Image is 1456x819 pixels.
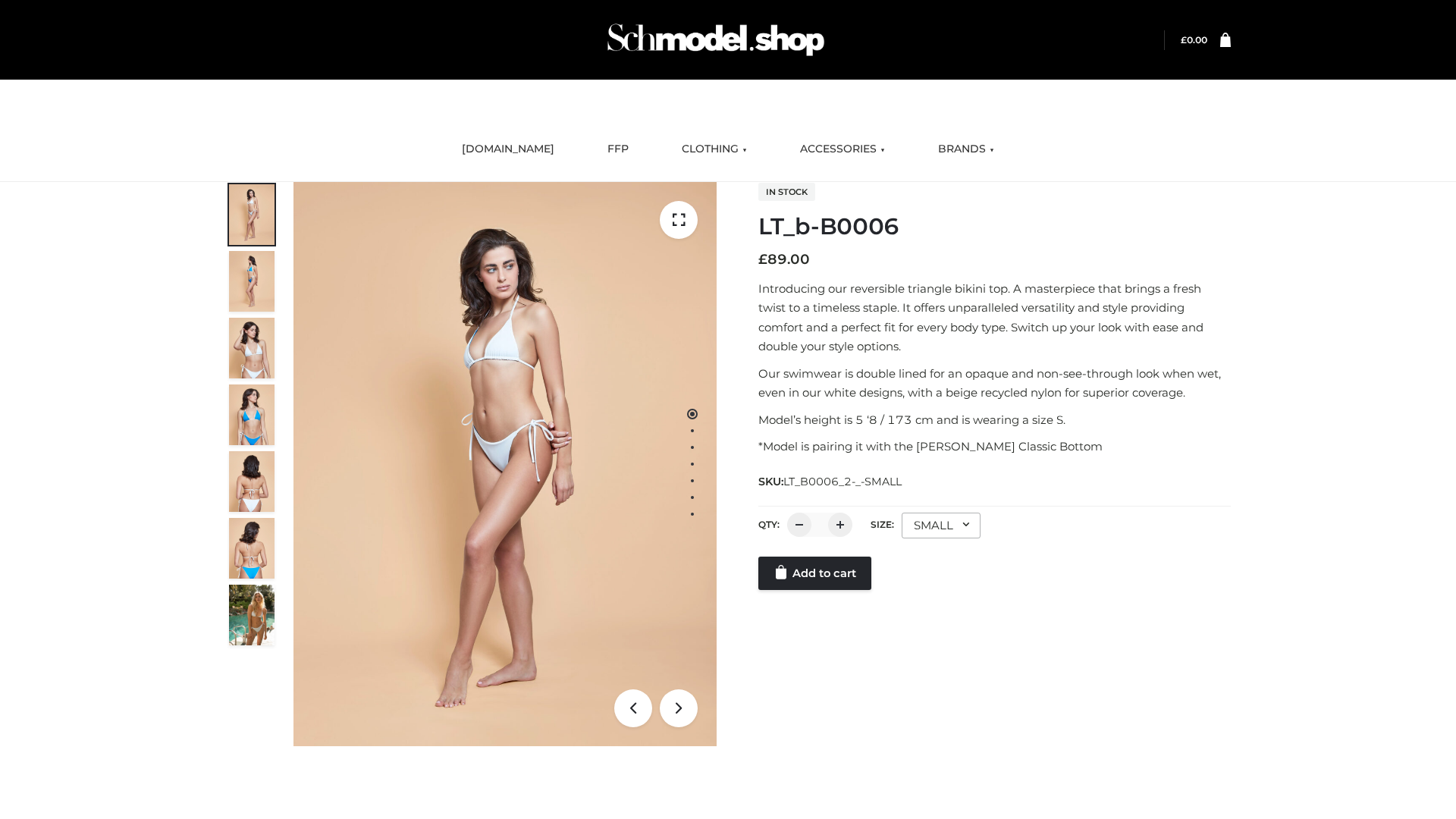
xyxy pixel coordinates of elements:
a: £0.00 [1181,34,1207,45]
img: Arieltop_CloudNine_AzureSky2.jpg [229,585,275,645]
img: ArielClassicBikiniTop_CloudNine_AzureSky_OW114ECO_1-scaled.jpg [229,184,275,245]
img: ArielClassicBikiniTop_CloudNine_AzureSky_OW114ECO_2-scaled.jpg [229,251,275,312]
span: In stock [758,183,815,201]
a: BRANDS [927,133,1006,166]
p: Introducing our reversible triangle bikini top. A masterpiece that brings a fresh twist to a time... [758,279,1231,356]
p: *Model is pairing it with the [PERSON_NAME] Classic Bottom [758,437,1231,457]
div: SMALL [902,513,981,538]
img: ArielClassicBikiniTop_CloudNine_AzureSky_OW114ECO_4-scaled.jpg [229,384,275,445]
img: ArielClassicBikiniTop_CloudNine_AzureSky_OW114ECO_3-scaled.jpg [229,318,275,378]
bdi: 89.00 [758,251,810,268]
label: QTY: [758,519,780,530]
span: LT_B0006_2-_-SMALL [783,475,902,488]
h1: LT_b-B0006 [758,213,1231,240]
a: [DOMAIN_NAME] [450,133,566,166]
label: Size: [871,519,894,530]
p: Model’s height is 5 ‘8 / 173 cm and is wearing a size S. [758,410,1231,430]
span: £ [1181,34,1187,45]
img: ArielClassicBikiniTop_CloudNine_AzureSky_OW114ECO_8-scaled.jpg [229,518,275,579]
p: Our swimwear is double lined for an opaque and non-see-through look when wet, even in our white d... [758,364,1231,403]
span: SKU: [758,472,903,491]
a: FFP [596,133,640,166]
span: £ [758,251,767,268]
a: Add to cart [758,557,871,590]
img: ArielClassicBikiniTop_CloudNine_AzureSky_OW114ECO_7-scaled.jpg [229,451,275,512]
a: CLOTHING [670,133,758,166]
img: Schmodel Admin 964 [602,10,830,70]
bdi: 0.00 [1181,34,1207,45]
img: ArielClassicBikiniTop_CloudNine_AzureSky_OW114ECO_1 [293,182,717,746]
a: ACCESSORIES [789,133,896,166]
